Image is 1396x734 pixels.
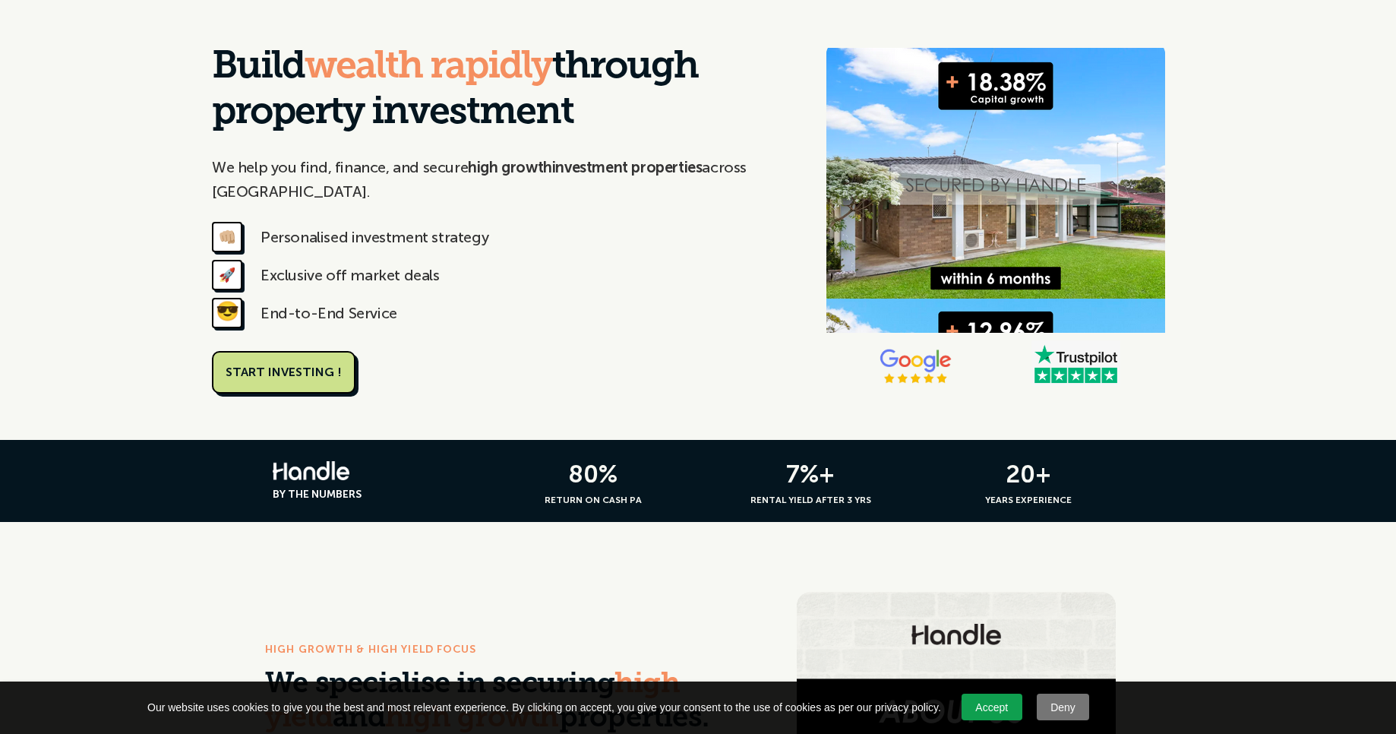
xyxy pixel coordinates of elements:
div: Personalised investment strategy [261,225,488,249]
h6: BY THE NUMBERS [273,488,478,501]
h3: 80% [491,463,696,486]
h6: YEARS EXPERIENCE [926,493,1132,507]
strong: investment properties [552,158,703,176]
span: Our website uses cookies to give you the best and most relevant experience. By clicking on accept... [147,700,941,715]
a: Accept [962,694,1022,720]
h1: Build through property investment [212,46,777,137]
strong: high growth [468,158,552,176]
h6: RETURN ON CASH PA [491,493,696,507]
p: We help you find, finance, and secure across [GEOGRAPHIC_DATA]. [212,155,777,204]
div: HIGH GROWTH & HIGH YIELD FOCUS [265,641,766,659]
a: Deny [1037,694,1090,720]
h3: 7%+ [708,463,914,486]
div: Exclusive off market deals [261,263,440,287]
a: START INVESTING ! [212,351,355,394]
h3: 20+ [926,463,1132,486]
div: 👊🏼 [212,222,242,252]
span: wealth rapidly [305,49,552,87]
h6: RENTAL YIELD AFTER 3 YRS [708,493,914,507]
div: End-to-End Service [261,301,397,325]
strong: 😎 [216,305,239,321]
div: 🚀 [212,260,242,290]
